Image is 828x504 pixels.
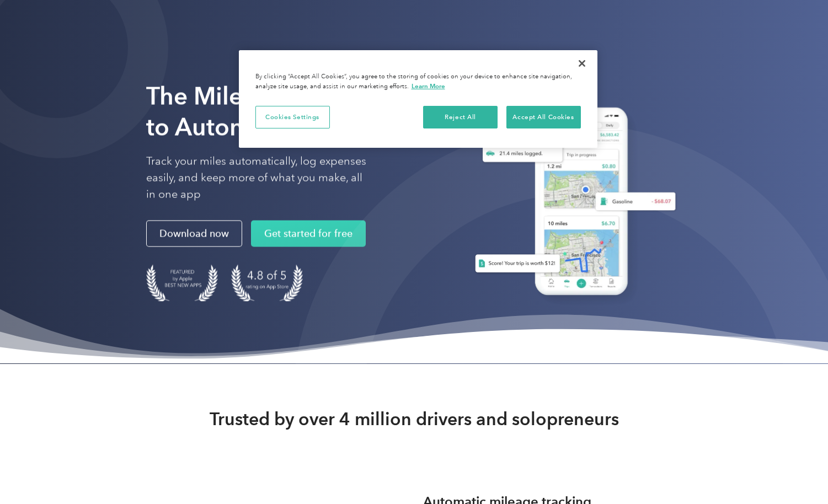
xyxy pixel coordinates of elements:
[570,51,594,76] button: Close
[146,265,218,302] img: Badge for Featured by Apple Best New Apps
[231,265,303,302] img: 4.9 out of 5 stars on the app store
[239,50,597,148] div: Privacy
[146,82,439,142] strong: The Mileage Tracking App to Automate Your Logs
[423,106,498,129] button: Reject All
[146,221,242,247] a: Download now
[146,153,367,203] p: Track your miles automatically, log expenses easily, and keep more of what you make, all in one app
[412,82,445,90] a: More information about your privacy, opens in a new tab
[210,408,619,430] strong: Trusted by over 4 million drivers and solopreneurs
[506,106,581,129] button: Accept All Cookies
[255,106,330,129] button: Cookies Settings
[255,72,581,92] div: By clicking “Accept All Cookies”, you agree to the storing of cookies on your device to enhance s...
[239,50,597,148] div: Cookie banner
[251,221,366,247] a: Get started for free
